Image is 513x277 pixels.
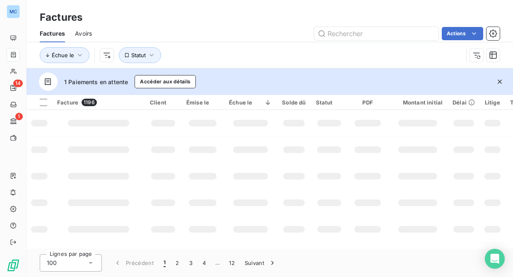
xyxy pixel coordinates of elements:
[485,99,500,106] div: Litige
[15,113,23,120] span: 1
[393,99,443,106] div: Montant initial
[316,99,343,106] div: Statut
[150,99,176,106] div: Client
[197,254,211,272] button: 4
[40,47,89,63] button: Échue le
[159,254,171,272] button: 1
[352,99,383,106] div: PDF
[164,259,166,267] span: 1
[119,47,161,63] button: Statut
[40,10,82,25] h3: Factures
[47,259,57,267] span: 100
[7,259,20,272] img: Logo LeanPay
[131,52,146,58] span: Statut
[229,99,272,106] div: Échue le
[240,254,282,272] button: Suivant
[108,254,159,272] button: Précédent
[485,249,505,269] div: Open Intercom Messenger
[7,5,20,18] div: MC
[186,99,219,106] div: Émise le
[135,75,196,88] button: Accéder aux détails
[13,80,23,87] span: 14
[442,27,483,40] button: Actions
[224,254,240,272] button: 12
[75,29,92,38] span: Avoirs
[453,99,475,106] div: Délai
[82,99,97,106] span: 1196
[282,99,306,106] div: Solde dû
[52,52,74,58] span: Échue le
[171,254,184,272] button: 2
[64,78,128,86] span: 1 Paiements en attente
[184,254,197,272] button: 3
[40,29,65,38] span: Factures
[211,256,224,270] span: …
[57,99,78,106] span: Facture
[314,27,438,40] input: Rechercher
